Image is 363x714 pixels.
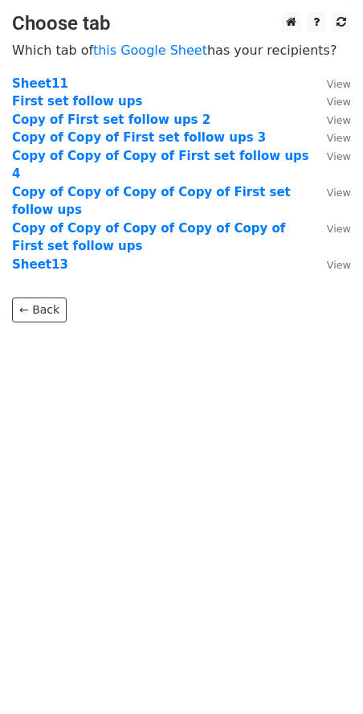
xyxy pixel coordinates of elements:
a: View [311,221,351,236]
a: View [311,130,351,145]
p: Which tab of has your recipients? [12,42,351,59]
a: Copy of First set follow ups 2 [12,113,210,127]
a: this Google Sheet [93,43,207,58]
small: View [327,96,351,108]
small: View [327,132,351,144]
a: First set follow ups [12,94,142,109]
small: View [327,78,351,90]
small: View [327,259,351,271]
small: View [327,114,351,126]
a: View [311,257,351,272]
small: View [327,187,351,199]
small: View [327,150,351,162]
a: Copy of Copy of Copy of Copy of Copy of First set follow ups [12,221,285,254]
a: Copy of Copy of Copy of Copy of First set follow ups [12,185,291,218]
a: View [311,185,351,199]
a: View [311,149,351,163]
a: Copy of Copy of First set follow ups 3 [12,130,266,145]
a: View [311,94,351,109]
a: Copy of Copy of Copy of First set follow ups 4 [12,149,309,182]
a: Sheet11 [12,76,68,91]
a: View [311,76,351,91]
a: ← Back [12,297,67,322]
a: View [311,113,351,127]
small: View [327,223,351,235]
h3: Choose tab [12,12,351,35]
a: Sheet13 [12,257,68,272]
